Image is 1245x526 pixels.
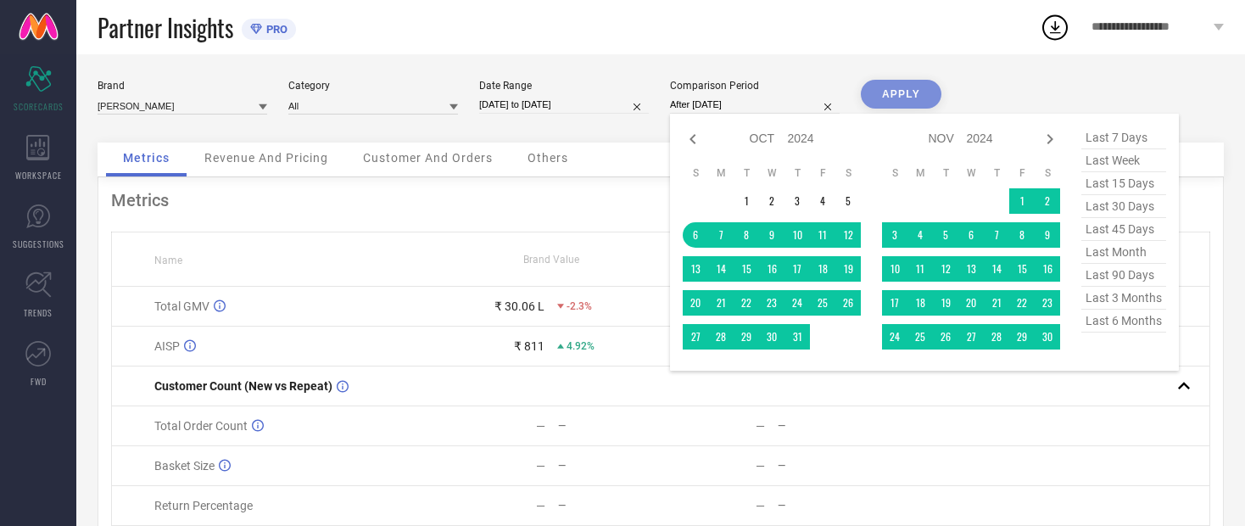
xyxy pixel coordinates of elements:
td: Tue Nov 12 2024 [933,256,958,282]
span: SUGGESTIONS [13,238,64,250]
td: Sun Nov 03 2024 [882,222,907,248]
div: — [756,459,765,473]
td: Tue Oct 01 2024 [734,188,759,214]
div: Comparison Period [670,80,840,92]
div: Previous month [683,129,703,149]
span: last 45 days [1081,218,1166,241]
td: Thu Nov 07 2024 [984,222,1009,248]
td: Sat Nov 09 2024 [1035,222,1060,248]
td: Tue Nov 19 2024 [933,290,958,316]
th: Wednesday [958,166,984,180]
th: Monday [708,166,734,180]
td: Mon Oct 28 2024 [708,324,734,350]
span: Name [154,255,182,266]
div: — [558,460,660,472]
span: last 30 days [1081,195,1166,218]
div: Category [288,80,458,92]
span: Total Order Count [154,419,248,433]
td: Mon Oct 07 2024 [708,222,734,248]
td: Sun Nov 17 2024 [882,290,907,316]
td: Fri Nov 22 2024 [1009,290,1035,316]
td: Sun Oct 13 2024 [683,256,708,282]
td: Mon Oct 21 2024 [708,290,734,316]
td: Fri Oct 11 2024 [810,222,835,248]
td: Thu Oct 10 2024 [784,222,810,248]
input: Select comparison period [670,96,840,114]
span: WORKSPACE [15,169,62,182]
td: Thu Oct 24 2024 [784,290,810,316]
td: Tue Oct 29 2024 [734,324,759,350]
td: Sun Oct 06 2024 [683,222,708,248]
td: Fri Nov 01 2024 [1009,188,1035,214]
span: last 15 days [1081,172,1166,195]
span: last week [1081,149,1166,172]
div: Open download list [1040,12,1070,42]
th: Saturday [1035,166,1060,180]
td: Mon Nov 04 2024 [907,222,933,248]
span: last 7 days [1081,126,1166,149]
span: FWD [31,375,47,388]
div: — [756,419,765,433]
input: Select date range [479,96,649,114]
span: Total GMV [154,299,209,313]
th: Friday [810,166,835,180]
td: Sat Nov 02 2024 [1035,188,1060,214]
td: Wed Nov 13 2024 [958,256,984,282]
span: Others [528,151,568,165]
td: Mon Nov 11 2024 [907,256,933,282]
td: Wed Oct 30 2024 [759,324,784,350]
td: Fri Nov 08 2024 [1009,222,1035,248]
div: Metrics [111,190,1210,210]
td: Fri Oct 04 2024 [810,188,835,214]
td: Fri Oct 18 2024 [810,256,835,282]
span: Partner Insights [98,10,233,45]
span: Customer Count (New vs Repeat) [154,379,332,393]
td: Mon Nov 18 2024 [907,290,933,316]
div: — [536,459,545,473]
div: — [558,420,660,432]
span: Customer And Orders [363,151,493,165]
td: Sat Oct 26 2024 [835,290,861,316]
th: Sunday [882,166,907,180]
td: Wed Nov 27 2024 [958,324,984,350]
td: Sat Oct 19 2024 [835,256,861,282]
td: Tue Oct 22 2024 [734,290,759,316]
td: Fri Nov 15 2024 [1009,256,1035,282]
th: Saturday [835,166,861,180]
div: ₹ 811 [514,339,544,353]
td: Wed Oct 23 2024 [759,290,784,316]
div: — [536,419,545,433]
div: ₹ 30.06 L [494,299,544,313]
td: Tue Oct 08 2024 [734,222,759,248]
td: Tue Nov 26 2024 [933,324,958,350]
td: Mon Oct 14 2024 [708,256,734,282]
td: Wed Nov 20 2024 [958,290,984,316]
div: Date Range [479,80,649,92]
td: Fri Oct 25 2024 [810,290,835,316]
td: Thu Nov 14 2024 [984,256,1009,282]
div: — [536,499,545,512]
div: — [756,499,765,512]
span: Metrics [123,151,170,165]
span: TRENDS [24,306,53,319]
div: Next month [1040,129,1060,149]
span: last 3 months [1081,287,1166,310]
td: Thu Nov 21 2024 [984,290,1009,316]
div: — [558,500,660,512]
th: Thursday [784,166,810,180]
td: Thu Oct 03 2024 [784,188,810,214]
span: 4.92% [567,340,595,352]
td: Sun Oct 27 2024 [683,324,708,350]
td: Wed Oct 16 2024 [759,256,784,282]
td: Tue Oct 15 2024 [734,256,759,282]
td: Wed Oct 02 2024 [759,188,784,214]
span: Revenue And Pricing [204,151,328,165]
div: — [778,420,879,432]
td: Fri Nov 29 2024 [1009,324,1035,350]
div: — [778,500,879,512]
div: Brand [98,80,267,92]
span: Basket Size [154,459,215,473]
span: SCORECARDS [14,100,64,113]
td: Tue Nov 05 2024 [933,222,958,248]
th: Monday [907,166,933,180]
